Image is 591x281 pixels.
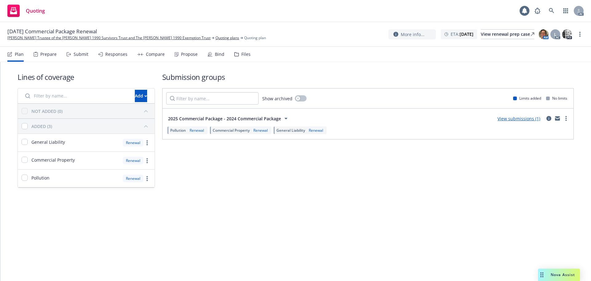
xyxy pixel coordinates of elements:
[538,269,580,281] button: Nova Assist
[166,112,291,125] button: 2025 Commercial Package - 2024 Commercial Package
[146,52,165,57] div: Compare
[7,28,97,35] span: [DATE] Commercial Package Renewal
[135,90,147,102] button: Add
[31,108,62,114] div: NOT ADDED (0)
[213,128,250,133] span: Commercial Property
[162,72,574,82] h1: Submission groups
[18,72,155,82] h1: Lines of coverage
[5,2,47,19] a: Quoting
[551,272,575,277] span: Nova Assist
[576,31,584,38] a: more
[252,128,269,133] div: Renewal
[215,35,239,41] a: Quoting plans
[546,96,567,101] div: No limits
[143,139,151,147] a: more
[308,128,324,133] div: Renewal
[401,31,424,38] span: More info...
[31,121,151,131] button: ADDED (3)
[31,106,151,116] button: NOT ADDED (0)
[170,128,186,133] span: Pollution
[388,29,436,39] button: More info...
[244,35,266,41] span: Quoting plan
[123,175,143,182] div: Renewal
[460,31,473,37] strong: [DATE]
[188,128,205,133] div: Renewal
[7,35,211,41] a: [PERSON_NAME] Trustee of the [PERSON_NAME] 1990 Survivors Trust and The [PERSON_NAME] 1990 Exempt...
[538,269,546,281] div: Drag to move
[166,92,259,105] input: Filter by name...
[451,31,473,37] span: ETA :
[481,29,534,39] a: View renewal prep case
[105,52,127,57] div: Responses
[40,52,57,57] div: Prepare
[215,52,224,57] div: Bind
[31,123,52,130] div: ADDED (3)
[513,96,541,101] div: Limits added
[554,31,557,38] span: L
[539,29,549,39] img: photo
[560,5,572,17] a: Switch app
[181,52,198,57] div: Propose
[545,115,553,122] a: circleInformation
[497,116,540,122] a: View submissions (1)
[26,8,45,13] span: Quoting
[123,139,143,147] div: Renewal
[22,90,131,102] input: Filter by name...
[276,128,305,133] span: General Liability
[31,175,50,181] span: Pollution
[531,5,544,17] a: Report a Bug
[562,29,572,39] img: photo
[74,52,88,57] div: Submit
[262,95,292,102] span: Show archived
[143,157,151,164] a: more
[545,5,558,17] a: Search
[554,115,561,122] a: mail
[31,139,65,145] span: General Liability
[241,52,251,57] div: Files
[481,30,534,39] div: View renewal prep case
[562,115,570,122] a: more
[143,175,151,182] a: more
[15,52,24,57] div: Plan
[168,115,281,122] span: 2025 Commercial Package - 2024 Commercial Package
[123,157,143,164] div: Renewal
[31,157,75,163] span: Commercial Property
